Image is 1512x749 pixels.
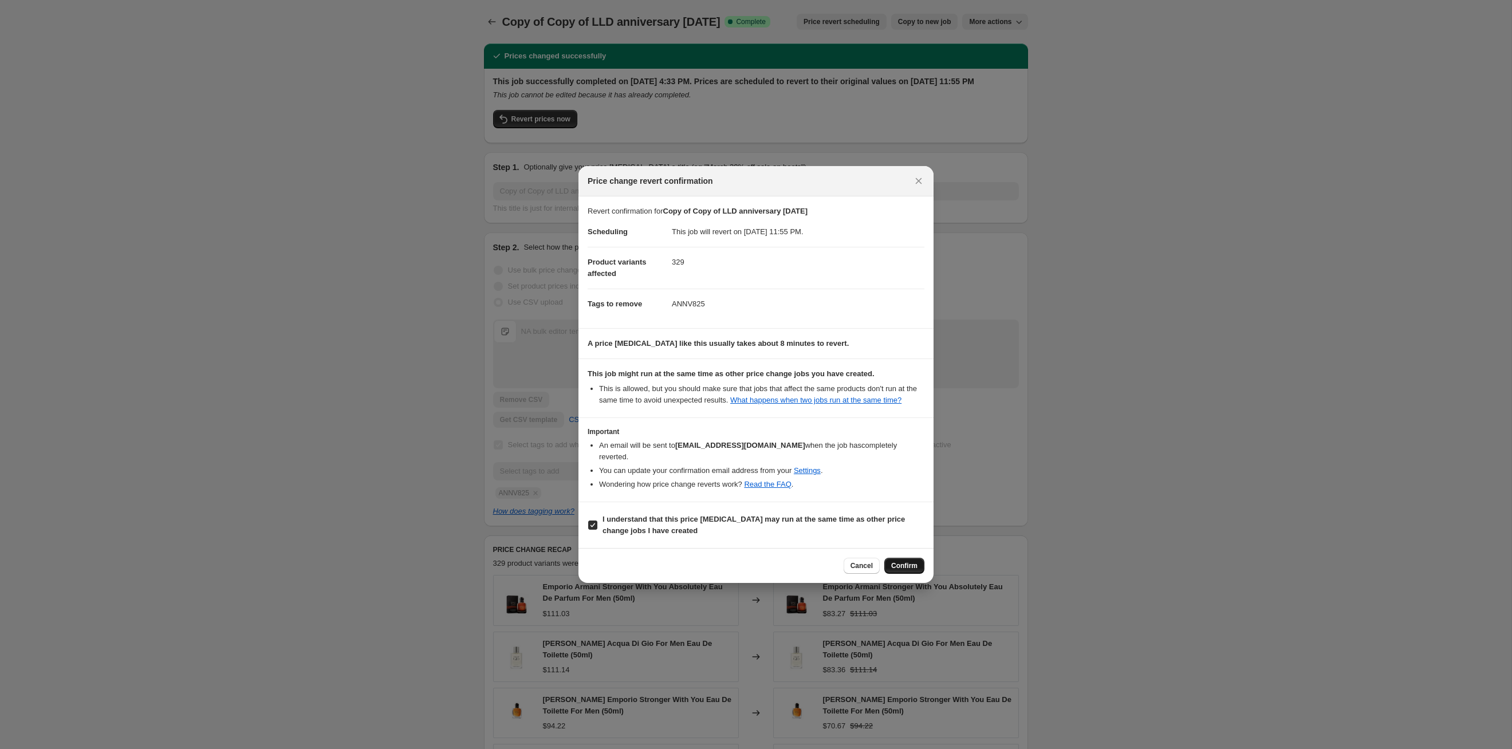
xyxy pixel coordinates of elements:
[588,258,647,278] span: Product variants affected
[675,441,805,450] b: [EMAIL_ADDRESS][DOMAIN_NAME]
[744,480,791,488] a: Read the FAQ
[844,558,880,574] button: Cancel
[911,173,927,189] button: Close
[588,369,875,378] b: This job might run at the same time as other price change jobs you have created.
[850,561,873,570] span: Cancel
[588,175,713,187] span: Price change revert confirmation
[599,479,924,490] li: Wondering how price change reverts work? .
[588,339,849,348] b: A price [MEDICAL_DATA] like this usually takes about 8 minutes to revert.
[599,440,924,463] li: An email will be sent to when the job has completely reverted .
[588,206,924,217] p: Revert confirmation for
[599,465,924,476] li: You can update your confirmation email address from your .
[794,466,821,475] a: Settings
[588,227,628,236] span: Scheduling
[588,299,642,308] span: Tags to remove
[672,247,924,277] dd: 329
[672,289,924,319] dd: ANNV825
[891,561,918,570] span: Confirm
[663,207,808,215] b: Copy of Copy of LLD anniversary [DATE]
[672,217,924,247] dd: This job will revert on [DATE] 11:55 PM.
[599,383,924,406] li: This is allowed, but you should make sure that jobs that affect the same products don ' t run at ...
[603,515,905,535] b: I understand that this price [MEDICAL_DATA] may run at the same time as other price change jobs I...
[730,396,901,404] a: What happens when two jobs run at the same time?
[884,558,924,574] button: Confirm
[588,427,924,436] h3: Important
